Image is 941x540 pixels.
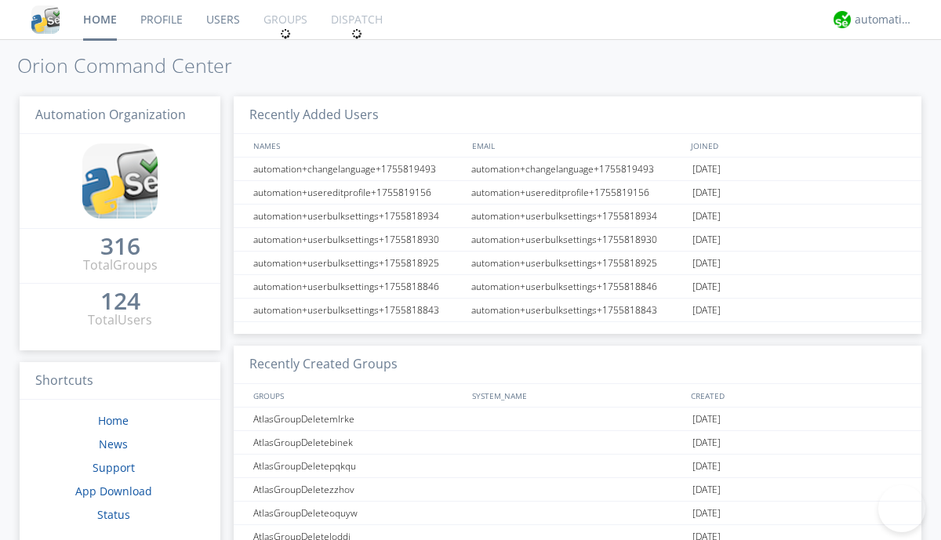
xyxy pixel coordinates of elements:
[93,460,135,475] a: Support
[99,437,128,451] a: News
[249,228,467,251] div: automation+userbulksettings+1755818930
[351,28,362,39] img: spin.svg
[234,275,921,299] a: automation+userbulksettings+1755818846automation+userbulksettings+1755818846[DATE]
[692,158,721,181] span: [DATE]
[234,502,921,525] a: AtlasGroupDeleteoquyw[DATE]
[31,5,60,34] img: cddb5a64eb264b2086981ab96f4c1ba7
[467,158,688,180] div: automation+changelanguage+1755819493
[249,158,467,180] div: automation+changelanguage+1755819493
[234,408,921,431] a: AtlasGroupDeletemlrke[DATE]
[234,205,921,228] a: automation+userbulksettings+1755818934automation+userbulksettings+1755818934[DATE]
[878,485,925,532] iframe: Toggle Customer Support
[467,205,688,227] div: automation+userbulksettings+1755818934
[467,228,688,251] div: automation+userbulksettings+1755818930
[249,275,467,298] div: automation+userbulksettings+1755818846
[83,256,158,274] div: Total Groups
[249,252,467,274] div: automation+userbulksettings+1755818925
[280,28,291,39] img: spin.svg
[97,507,130,522] a: Status
[855,12,914,27] div: automation+atlas
[249,431,467,454] div: AtlasGroupDeletebinek
[249,478,467,501] div: AtlasGroupDeletezzhov
[692,455,721,478] span: [DATE]
[249,134,464,157] div: NAMES
[692,181,721,205] span: [DATE]
[234,181,921,205] a: automation+usereditprofile+1755819156automation+usereditprofile+1755819156[DATE]
[249,408,467,430] div: AtlasGroupDeletemlrke
[692,299,721,322] span: [DATE]
[692,228,721,252] span: [DATE]
[234,478,921,502] a: AtlasGroupDeletezzhov[DATE]
[234,299,921,322] a: automation+userbulksettings+1755818843automation+userbulksettings+1755818843[DATE]
[692,431,721,455] span: [DATE]
[98,413,129,428] a: Home
[468,134,687,157] div: EMAIL
[234,228,921,252] a: automation+userbulksettings+1755818930automation+userbulksettings+1755818930[DATE]
[234,158,921,181] a: automation+changelanguage+1755819493automation+changelanguage+1755819493[DATE]
[88,311,152,329] div: Total Users
[692,205,721,228] span: [DATE]
[100,238,140,254] div: 316
[468,384,687,407] div: SYSTEM_NAME
[100,293,140,311] a: 124
[100,238,140,256] a: 316
[249,299,467,321] div: automation+userbulksettings+1755818843
[35,106,186,123] span: Automation Organization
[692,252,721,275] span: [DATE]
[467,252,688,274] div: automation+userbulksettings+1755818925
[467,299,688,321] div: automation+userbulksettings+1755818843
[234,431,921,455] a: AtlasGroupDeletebinek[DATE]
[100,293,140,309] div: 124
[467,181,688,204] div: automation+usereditprofile+1755819156
[834,11,851,28] img: d2d01cd9b4174d08988066c6d424eccd
[692,408,721,431] span: [DATE]
[692,275,721,299] span: [DATE]
[687,384,906,407] div: CREATED
[82,143,158,219] img: cddb5a64eb264b2086981ab96f4c1ba7
[687,134,906,157] div: JOINED
[249,384,464,407] div: GROUPS
[467,275,688,298] div: automation+userbulksettings+1755818846
[249,181,467,204] div: automation+usereditprofile+1755819156
[234,346,921,384] h3: Recently Created Groups
[234,455,921,478] a: AtlasGroupDeletepqkqu[DATE]
[75,484,152,498] a: App Download
[249,455,467,477] div: AtlasGroupDeletepqkqu
[20,362,220,400] h3: Shortcuts
[692,502,721,525] span: [DATE]
[249,502,467,524] div: AtlasGroupDeleteoquyw
[692,478,721,502] span: [DATE]
[234,252,921,275] a: automation+userbulksettings+1755818925automation+userbulksettings+1755818925[DATE]
[234,96,921,135] h3: Recently Added Users
[249,205,467,227] div: automation+userbulksettings+1755818934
